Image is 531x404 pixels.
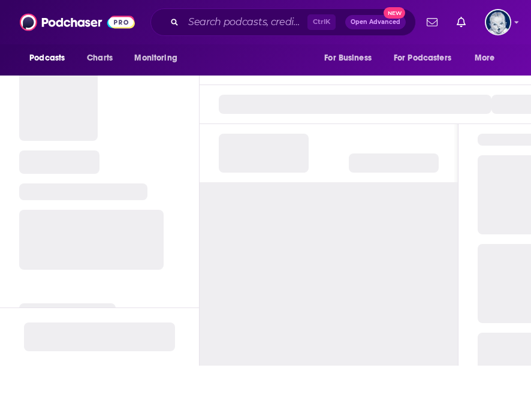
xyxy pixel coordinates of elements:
button: open menu [316,47,387,70]
span: Open Advanced [351,19,400,25]
input: Search podcasts, credits, & more... [183,13,307,32]
button: open menu [21,47,80,70]
span: For Podcasters [394,50,451,67]
button: open menu [466,47,510,70]
button: Show profile menu [485,9,511,35]
span: New [384,7,405,19]
span: More [475,50,495,67]
span: Logged in as blg1538 [485,9,511,35]
span: Ctrl K [307,14,336,30]
button: Open AdvancedNew [345,15,406,29]
a: Charts [79,47,120,70]
img: Podchaser - Follow, Share and Rate Podcasts [20,11,135,34]
a: Show notifications dropdown [422,12,442,32]
span: For Business [324,50,372,67]
span: Monitoring [134,50,177,67]
div: Search podcasts, credits, & more... [150,8,416,36]
span: Podcasts [29,50,65,67]
button: open menu [386,47,469,70]
a: Show notifications dropdown [452,12,470,32]
button: open menu [126,47,192,70]
span: Charts [87,50,113,67]
img: User Profile [485,9,511,35]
